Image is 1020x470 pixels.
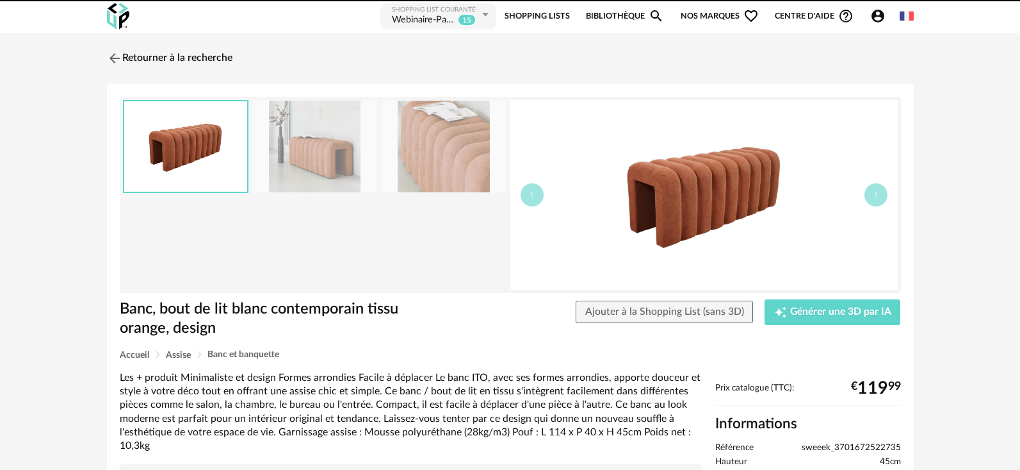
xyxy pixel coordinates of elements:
[765,299,900,325] button: Creation icon Générer une 3D par IA
[775,8,854,24] span: Centre d'aideHelp Circle Outline icon
[458,14,476,26] sup: 15
[715,415,901,433] h2: Informations
[790,307,891,317] span: Générer une 3D par IA
[124,101,247,192] img: banc-bout-de-lit-blanc-contemporain-tissu-orange-design.jpg
[715,383,901,407] div: Prix catalogue (TTC):
[166,351,191,360] span: Assise
[107,3,129,29] img: OXP
[120,351,149,360] span: Accueil
[120,371,702,453] div: Les + produit Minimaliste et design Formes arrondies Facile à déplacer Le banc ITO, avec ses form...
[207,350,279,359] span: Banc et banquette
[870,8,891,24] span: Account Circle icon
[107,44,232,72] a: Retourner à la recherche
[505,2,570,31] a: Shopping Lists
[900,9,914,23] img: fr
[382,101,506,192] img: banc-bout-de-lit-blanc-contemporain-tissu-orange-design.jpg
[880,457,901,468] span: 45cm
[392,6,479,14] div: Shopping List courante
[857,383,888,394] span: 119
[510,100,898,290] img: banc-bout-de-lit-blanc-contemporain-tissu-orange-design.jpg
[120,350,901,360] div: Breadcrumb
[585,306,744,317] span: Ajouter à la Shopping List (sans 3D)
[715,442,754,454] span: Référence
[392,14,455,27] div: Webinaire-PaletteCAD-UP-23sept
[870,8,886,24] span: Account Circle icon
[252,101,376,192] img: banc-bout-de-lit-blanc-contemporain-tissu-orange-design.jpg
[838,8,854,24] span: Help Circle Outline icon
[802,442,901,454] span: sweeek_3701672522735
[586,2,664,31] a: BibliothèqueMagnify icon
[681,2,759,31] span: Nos marques
[120,299,438,339] h1: Banc, bout de lit blanc contemporain tissu orange, design
[743,8,759,24] span: Heart Outline icon
[851,383,901,394] div: € 99
[649,8,664,24] span: Magnify icon
[107,51,122,66] img: svg+xml;base64,PHN2ZyB3aWR0aD0iMjQiIGhlaWdodD0iMjQiIHZpZXdCb3g9IjAgMCAyNCAyNCIgZmlsbD0ibm9uZSIgeG...
[774,306,787,319] span: Creation icon
[576,301,754,324] button: Ajouter à la Shopping List (sans 3D)
[715,457,747,468] span: Hauteur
